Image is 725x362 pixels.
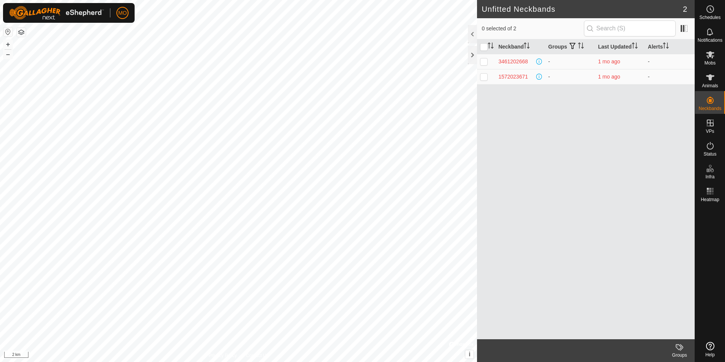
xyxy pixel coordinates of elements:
p-sorticon: Activate to sort [578,44,584,50]
span: Neckbands [698,106,721,111]
th: Groups [545,39,595,54]
span: Animals [702,83,718,88]
span: 7 July 2025, 10:37 am [598,74,620,80]
h2: Unfitted Neckbands [482,5,683,14]
p-sorticon: Activate to sort [632,44,638,50]
td: - [645,69,695,84]
span: Infra [705,175,714,179]
span: 0 selected of 2 [482,25,584,33]
button: + [3,40,13,49]
p-sorticon: Activate to sort [663,44,669,50]
th: Alerts [645,39,695,54]
button: – [3,50,13,59]
span: VPs [706,129,714,134]
span: Mobs [705,61,716,65]
input: Search (S) [584,20,676,36]
button: Map Layers [17,28,26,37]
button: i [465,350,474,359]
th: Last Updated [595,39,645,54]
img: Gallagher Logo [9,6,104,20]
span: Help [705,353,715,357]
div: 3461202668 [498,58,528,66]
td: - [545,69,595,84]
p-sorticon: Activate to sort [488,44,494,50]
span: 6 July 2025, 11:37 pm [598,58,620,65]
a: Contact Us [246,352,268,359]
span: Schedules [699,15,720,20]
span: Status [703,152,716,156]
a: Help [695,339,725,360]
button: Reset Map [3,27,13,36]
span: 2 [683,3,687,15]
div: 1572023671 [498,73,528,81]
span: Heatmap [701,197,719,202]
td: - [645,54,695,69]
p-sorticon: Activate to sort [524,44,530,50]
th: Neckband [495,39,545,54]
span: i [469,351,470,357]
div: Groups [664,352,695,359]
td: - [545,54,595,69]
span: MO [118,9,127,17]
span: Notifications [698,38,722,42]
a: Privacy Policy [209,352,237,359]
